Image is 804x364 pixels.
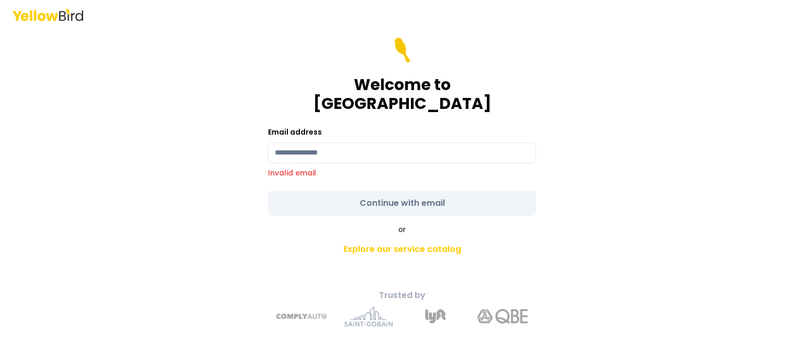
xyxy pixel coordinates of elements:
label: Email address [268,127,322,137]
span: or [398,224,406,235]
p: Trusted by [218,289,586,302]
a: Explore our service catalog [218,239,586,260]
p: Invalid email [268,168,536,178]
h1: Welcome to [GEOGRAPHIC_DATA] [268,75,536,113]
